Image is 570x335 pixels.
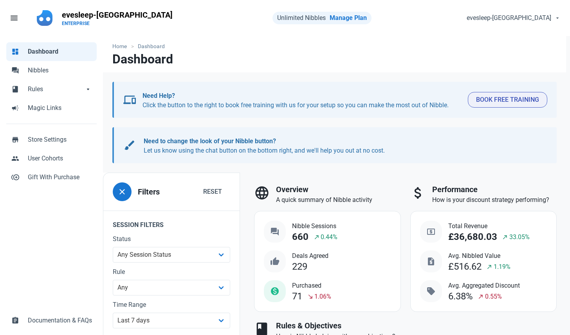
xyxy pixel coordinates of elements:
[314,292,331,301] span: 1.06%
[195,184,230,200] button: Reset
[11,47,19,55] span: dashboard
[6,42,97,61] a: dashboardDashboard
[448,261,482,272] div: £516.62
[9,13,19,23] span: menu
[138,187,160,196] h3: Filters
[117,187,127,196] span: close
[254,185,270,201] span: language
[203,187,222,196] span: Reset
[57,6,177,30] a: evesleep-[GEOGRAPHIC_DATA]ENTERPRISE
[509,232,530,242] span: 33.05%
[276,185,400,194] h3: Overview
[448,251,510,261] span: Avg. Nibbled Value
[307,294,314,300] span: south_east
[6,149,97,168] a: peopleUser Cohorts
[426,227,436,236] span: local_atm
[6,80,97,99] a: bookRulesarrow_drop_down
[277,14,326,22] span: Unlimited Nibbles
[11,173,19,180] span: control_point_duplicate
[502,234,508,240] span: north_east
[113,234,230,244] label: Status
[11,154,19,162] span: people
[6,99,97,117] a: campaignMagic Links
[28,66,92,75] span: Nibbles
[460,10,565,26] button: evesleep-[GEOGRAPHIC_DATA]
[6,130,97,149] a: storeStore Settings
[113,182,132,201] button: close
[426,257,436,266] span: request_quote
[142,92,175,99] b: Need Help?
[432,185,557,194] h3: Performance
[28,173,92,182] span: Gift With Purchase
[28,154,92,163] span: User Cohorts
[321,232,337,242] span: 0.44%
[28,103,92,113] span: Magic Links
[292,251,328,261] span: Deals Agreed
[292,281,331,290] span: Purchased
[494,262,510,272] span: 1.19%
[276,321,557,330] h3: Rules & Objectives
[448,232,497,242] div: £36,680.03
[476,95,539,104] span: Book Free Training
[103,211,240,234] legend: Session Filters
[28,85,84,94] span: Rules
[292,222,337,231] span: Nibble Sessions
[276,195,400,205] p: A quick summary of Nibble activity
[292,291,302,302] div: 71
[448,222,530,231] span: Total Revenue
[467,13,551,23] span: evesleep-[GEOGRAPHIC_DATA]
[432,195,557,205] p: How is your discount strategy performing?
[11,135,19,143] span: store
[123,94,136,106] span: devices
[270,227,280,236] span: question_answer
[11,316,19,324] span: assignment
[478,294,484,300] span: north_east
[6,311,97,330] a: assignmentDocumentation & FAQs
[28,135,92,144] span: Store Settings
[112,52,173,66] h1: Dashboard
[6,168,97,187] a: control_point_duplicateGift With Purchase
[6,61,97,80] a: forumNibbles
[486,264,492,270] span: north_east
[292,232,308,242] div: 660
[62,20,173,27] p: ENTERPRISE
[144,137,276,145] b: Need to change the look of your Nibble button?
[103,36,566,52] nav: breadcrumbs
[292,261,307,272] div: 229
[11,103,19,111] span: campaign
[485,292,502,301] span: 0.55%
[468,92,547,108] button: Book Free Training
[11,85,19,92] span: book
[448,291,473,302] div: 6.38%
[28,47,92,56] span: Dashboard
[142,91,462,110] p: Click the button to the right to book free training with us for your setup so you can make the mo...
[330,14,367,22] a: Manage Plan
[270,286,280,296] span: monetization_on
[426,286,436,296] span: sell
[113,300,230,310] label: Time Range
[28,316,92,325] span: Documentation & FAQs
[112,42,131,50] a: Home
[410,185,426,201] span: attach_money
[314,234,320,240] span: north_east
[144,137,539,155] p: Let us know using the chat button on the bottom right, and we'll help you out at no cost.
[62,9,173,20] p: evesleep-[GEOGRAPHIC_DATA]
[11,66,19,74] span: forum
[270,257,280,266] span: thumb_up
[113,267,230,277] label: Rule
[448,281,520,290] span: Avg. Aggregated Discount
[84,85,92,92] span: arrow_drop_down
[123,139,136,151] span: brush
